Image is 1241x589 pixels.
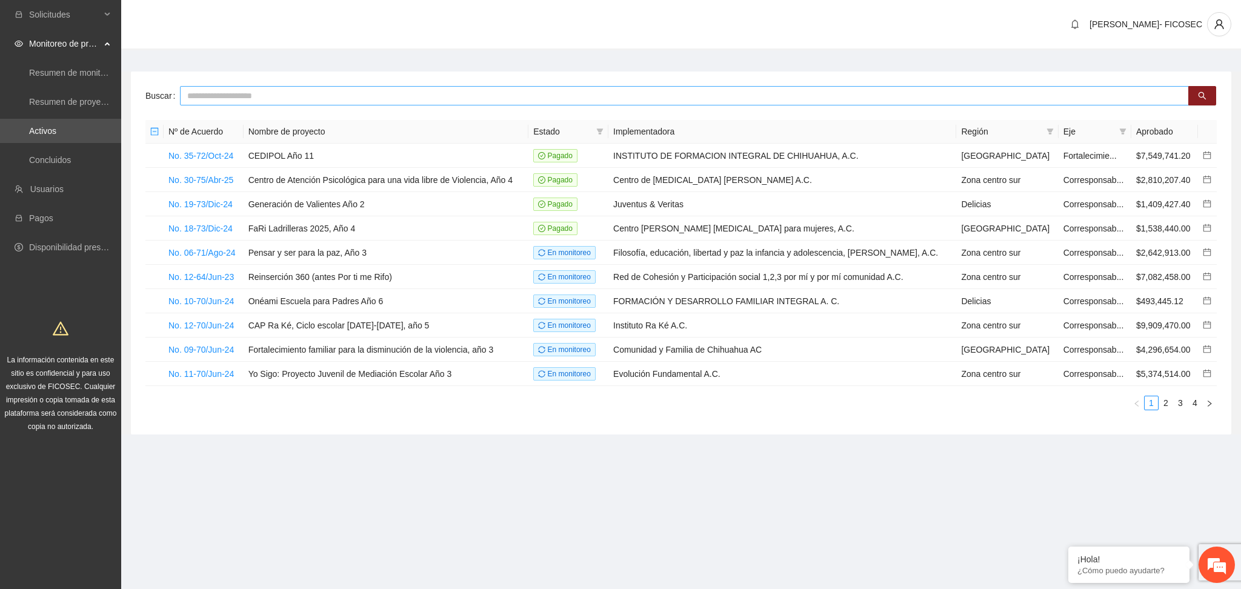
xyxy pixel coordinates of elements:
li: Previous Page [1130,396,1144,410]
span: user [1208,19,1231,30]
span: Estado [533,125,591,138]
td: $1,409,427.40 [1131,192,1198,216]
span: Fortalecimie... [1063,151,1117,161]
td: Onéami Escuela para Padres Año 6 [244,289,529,313]
span: inbox [15,10,23,19]
td: Instituto Ra Ké A.C. [608,313,956,338]
span: Corresponsab... [1063,296,1124,306]
a: calendar [1203,175,1211,185]
td: Generación de Valientes Año 2 [244,192,529,216]
td: $1,538,440.00 [1131,216,1198,241]
a: No. 12-70/Jun-24 [168,321,234,330]
td: FORMACIÓN Y DESARROLLO FAMILIAR INTEGRAL A. C. [608,289,956,313]
td: Delicias [956,289,1058,313]
td: Filosofía, educación, libertad y paz la infancia y adolescencia, [PERSON_NAME], A.C. [608,241,956,265]
td: Pensar y ser para la paz, Año 3 [244,241,529,265]
span: Corresponsab... [1063,345,1124,354]
span: calendar [1203,175,1211,184]
span: filter [1117,122,1129,141]
span: filter [594,122,606,141]
th: Implementadora [608,120,956,144]
td: $7,549,741.20 [1131,144,1198,168]
a: calendar [1203,369,1211,379]
div: Minimizar ventana de chat en vivo [199,6,228,35]
td: Centro [PERSON_NAME] [MEDICAL_DATA] para mujeres, A.C. [608,216,956,241]
li: 2 [1159,396,1173,410]
a: No. 35-72/Oct-24 [168,151,233,161]
span: sync [538,298,545,305]
td: $4,296,654.00 [1131,338,1198,362]
td: Delicias [956,192,1058,216]
span: En monitoreo [533,246,596,259]
td: $9,909,470.00 [1131,313,1198,338]
span: Corresponsab... [1063,369,1124,379]
td: CEDIPOL Año 11 [244,144,529,168]
span: calendar [1203,224,1211,232]
li: Next Page [1202,396,1217,410]
span: Corresponsab... [1063,272,1124,282]
a: 4 [1188,396,1202,410]
span: sync [538,370,545,378]
a: No. 12-64/Jun-23 [168,272,234,282]
span: Corresponsab... [1063,248,1124,258]
button: bell [1065,15,1085,34]
a: calendar [1203,224,1211,233]
td: INSTITUTO DE FORMACION INTEGRAL DE CHIHUAHUA, A.C. [608,144,956,168]
td: Juventus & Veritas [608,192,956,216]
td: Fortalecimiento familiar para la disminución de la violencia, año 3 [244,338,529,362]
th: Aprobado [1131,120,1198,144]
button: user [1207,12,1231,36]
a: No. 06-71/Ago-24 [168,248,236,258]
td: Yo Sigo: Proyecto Juvenil de Mediación Escolar Año 3 [244,362,529,386]
td: Zona centro sur [956,362,1058,386]
span: En monitoreo [533,367,596,381]
td: [GEOGRAPHIC_DATA] [956,216,1058,241]
span: Pagado [533,222,577,235]
td: $5,374,514.00 [1131,362,1198,386]
a: Disponibilidad presupuestal [29,242,133,252]
span: En monitoreo [533,294,596,308]
a: No. 11-70/Jun-24 [168,369,234,379]
a: No. 10-70/Jun-24 [168,296,234,306]
span: calendar [1203,272,1211,281]
td: Zona centro sur [956,168,1058,192]
span: Pagado [533,173,577,187]
a: Resumen de monitoreo [29,68,118,78]
td: Comunidad y Familia de Chihuahua AC [608,338,956,362]
span: sync [538,249,545,256]
span: calendar [1203,248,1211,256]
span: filter [596,128,604,135]
span: calendar [1203,199,1211,208]
span: filter [1044,122,1056,141]
textarea: Escriba su mensaje y pulse “Intro” [6,331,231,373]
a: No. 18-73/Dic-24 [168,224,233,233]
div: Chatee con nosotros ahora [63,62,204,78]
td: Zona centro sur [956,313,1058,338]
span: check-circle [538,152,545,159]
span: calendar [1203,296,1211,305]
a: 2 [1159,396,1173,410]
td: Evolución Fundamental A.C. [608,362,956,386]
span: sync [538,346,545,353]
a: calendar [1203,345,1211,354]
a: Concluidos [29,155,71,165]
th: Nº de Acuerdo [164,120,244,144]
label: Buscar [145,86,180,105]
span: calendar [1203,151,1211,159]
span: Corresponsab... [1063,321,1124,330]
span: Región [961,125,1041,138]
a: No. 09-70/Jun-24 [168,345,234,354]
span: minus-square [150,127,159,136]
button: right [1202,396,1217,410]
a: calendar [1203,151,1211,161]
a: No. 19-73/Dic-24 [168,199,233,209]
span: filter [1119,128,1126,135]
a: 3 [1174,396,1187,410]
span: left [1133,400,1140,407]
a: Resumen de proyectos aprobados [29,97,159,107]
td: CAP Ra Ké, Ciclo escolar [DATE]-[DATE], año 5 [244,313,529,338]
td: $7,082,458.00 [1131,265,1198,289]
a: calendar [1203,272,1211,282]
span: search [1198,92,1206,101]
td: Red de Cohesión y Participación social 1,2,3 por mí y por mí comunidad A.C. [608,265,956,289]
